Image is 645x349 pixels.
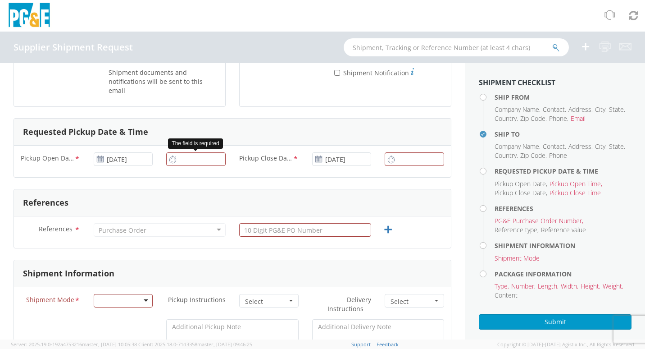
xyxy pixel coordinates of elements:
[495,188,547,197] li: ,
[26,295,74,306] span: Shipment Mode
[538,282,557,290] span: Length
[543,105,565,114] span: Contact
[609,105,624,114] span: State
[571,114,586,123] span: Email
[351,341,371,348] a: Support
[377,341,399,348] a: Feedback
[327,295,371,313] span: Delivery Instructions
[168,138,223,149] div: The field is required
[543,142,566,151] li: ,
[581,282,599,290] span: Height
[495,271,631,277] h4: Package Information
[543,105,566,114] li: ,
[495,131,631,138] h4: Ship To
[603,282,623,291] li: ,
[495,242,631,249] h4: Shipment Information
[495,225,537,234] span: Reference type
[239,294,299,308] button: Select
[245,297,287,306] span: Select
[39,225,73,233] span: References
[495,142,539,151] span: Company Name
[568,142,591,151] span: Address
[495,142,541,151] li: ,
[520,151,545,160] span: Zip Code
[609,142,625,151] li: ,
[495,168,631,174] h4: Requested Pickup Date & Time
[495,291,518,299] span: Content
[99,226,146,235] div: Purchase Order
[109,67,218,95] label: Shipment documents and notifications will be sent to this email
[138,341,252,348] span: Client: 2025.18.0-71d3358
[568,142,593,151] li: ,
[495,205,631,212] h4: References
[23,269,114,278] h3: Shipment Information
[549,114,568,123] li: ,
[479,314,631,330] button: Submit
[385,294,444,308] button: Select
[603,282,622,290] span: Weight
[495,188,546,197] span: Pickup Close Date
[511,282,534,290] span: Number
[495,179,546,188] span: Pickup Open Date
[344,38,569,56] input: Shipment, Tracking or Reference Number (at least 4 chars)
[581,282,600,291] li: ,
[497,341,634,348] span: Copyright © [DATE]-[DATE] Agistix Inc., All Rights Reserved
[239,154,293,164] span: Pickup Close Date & Time
[549,114,567,123] span: Phone
[520,114,545,123] span: Zip Code
[495,282,509,291] li: ,
[23,198,68,207] h3: References
[561,282,577,290] span: Width
[609,142,624,151] span: State
[561,282,578,291] li: ,
[11,341,137,348] span: Server: 2025.19.0-192a4753216
[568,105,593,114] li: ,
[511,282,536,291] li: ,
[568,105,591,114] span: Address
[495,151,518,160] li: ,
[550,188,601,197] span: Pickup Close Time
[609,105,625,114] li: ,
[495,105,541,114] li: ,
[595,105,607,114] li: ,
[550,179,601,188] span: Pickup Open Time
[391,297,432,306] span: Select
[538,282,559,291] li: ,
[543,142,565,151] span: Contact
[495,151,517,160] span: Country
[595,142,605,151] span: City
[14,42,133,52] h4: Supplier Shipment Request
[495,114,517,123] span: Country
[541,225,586,234] span: Reference value
[197,341,252,348] span: master, [DATE] 09:46:25
[595,105,605,114] span: City
[495,216,583,225] li: ,
[7,3,52,29] img: pge-logo-06675f144f4cfa6a6814.png
[495,254,540,262] span: Shipment Mode
[479,78,555,87] strong: Shipment Checklist
[495,225,539,234] li: ,
[495,216,582,225] span: PG&E Purchase Order Number
[495,94,631,101] h4: Ship From
[168,295,226,304] span: Pickup Instructions
[495,105,539,114] span: Company Name
[520,151,547,160] li: ,
[23,128,148,137] h3: Requested Pickup Date & Time
[239,223,371,237] input: 10 Digit PG&E PO Number
[595,142,607,151] li: ,
[495,282,508,290] span: Type
[520,114,547,123] li: ,
[549,151,567,160] span: Phone
[21,154,74,164] span: Pickup Open Date & Time
[334,70,340,76] input: Shipment Notification
[82,341,137,348] span: master, [DATE] 10:05:38
[495,114,518,123] li: ,
[550,179,602,188] li: ,
[334,67,414,78] label: Shipment Notification
[495,179,547,188] li: ,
